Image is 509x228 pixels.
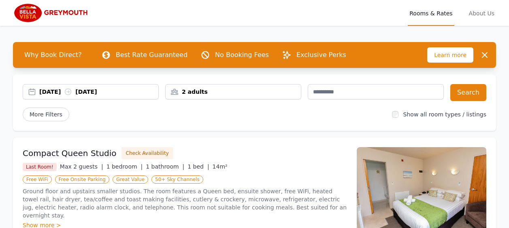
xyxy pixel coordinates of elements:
p: No Booking Fees [215,50,269,60]
span: Last Room! [23,163,57,171]
div: [DATE] [DATE] [39,88,158,96]
span: 14m² [213,163,228,170]
p: Exclusive Perks [296,50,346,60]
span: Free Onsite Parking [55,175,109,184]
div: 2 adults [166,88,301,96]
label: Show all room types / listings [403,111,486,118]
span: 1 bedroom | [106,163,143,170]
span: Great Value [113,175,148,184]
button: Check Availability [121,147,173,159]
p: Best Rate Guaranteed [116,50,187,60]
span: More Filters [23,108,69,121]
img: Bella Vista Greymouth [13,3,91,23]
span: 1 bed | [187,163,209,170]
span: Free WiFi [23,175,52,184]
span: Max 2 guests | [60,163,103,170]
h3: Compact Queen Studio [23,148,117,159]
span: 1 bathroom | [146,163,184,170]
span: 50+ Sky Channels [151,175,203,184]
span: Learn more [427,47,473,63]
span: Why Book Direct? [18,47,88,63]
p: Ground floor and upstairs smaller studios. The room features a Queen bed, ensuite shower, free Wi... [23,187,347,220]
button: Search [450,84,486,101]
